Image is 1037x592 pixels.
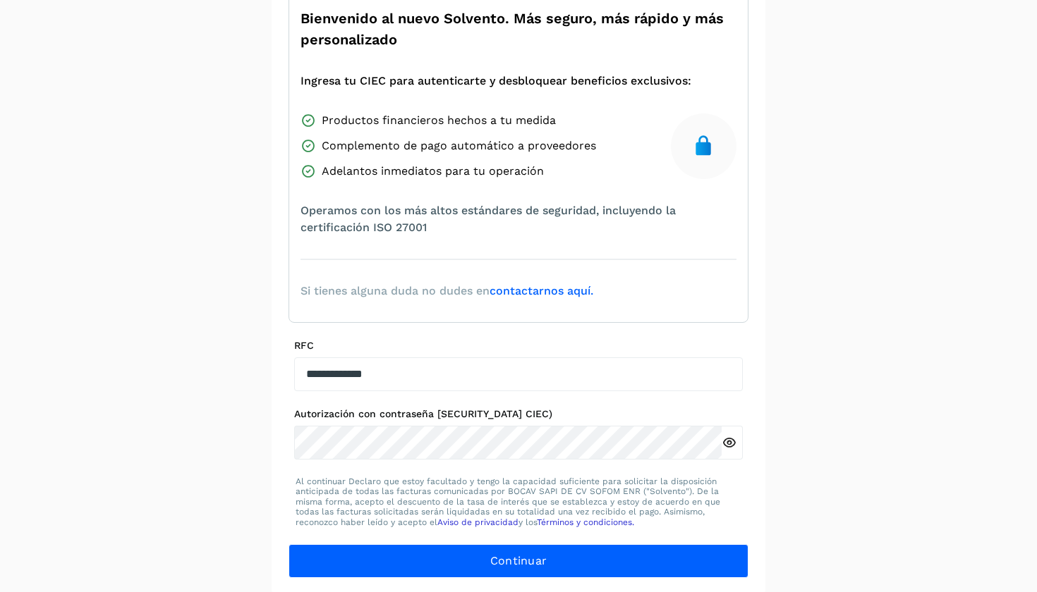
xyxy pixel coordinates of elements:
a: contactarnos aquí. [490,284,593,297]
button: Continuar [289,544,748,578]
span: Operamos con los más altos estándares de seguridad, incluyendo la certificación ISO 27001 [301,202,736,236]
p: Al continuar Declaro que estoy facultado y tengo la capacidad suficiente para solicitar la dispos... [296,476,741,527]
span: Continuar [490,553,547,569]
span: Bienvenido al nuevo Solvento. Más seguro, más rápido y más personalizado [301,8,736,50]
a: Aviso de privacidad [437,517,518,527]
span: Adelantos inmediatos para tu operación [322,163,544,180]
span: Si tienes alguna duda no dudes en [301,283,593,300]
a: Términos y condiciones. [537,517,634,527]
label: RFC [294,340,743,352]
label: Autorización con contraseña [SECURITY_DATA] CIEC) [294,408,743,420]
span: Ingresa tu CIEC para autenticarte y desbloquear beneficios exclusivos: [301,73,691,90]
img: secure [692,135,715,157]
span: Productos financieros hechos a tu medida [322,112,556,129]
span: Complemento de pago automático a proveedores [322,137,596,154]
